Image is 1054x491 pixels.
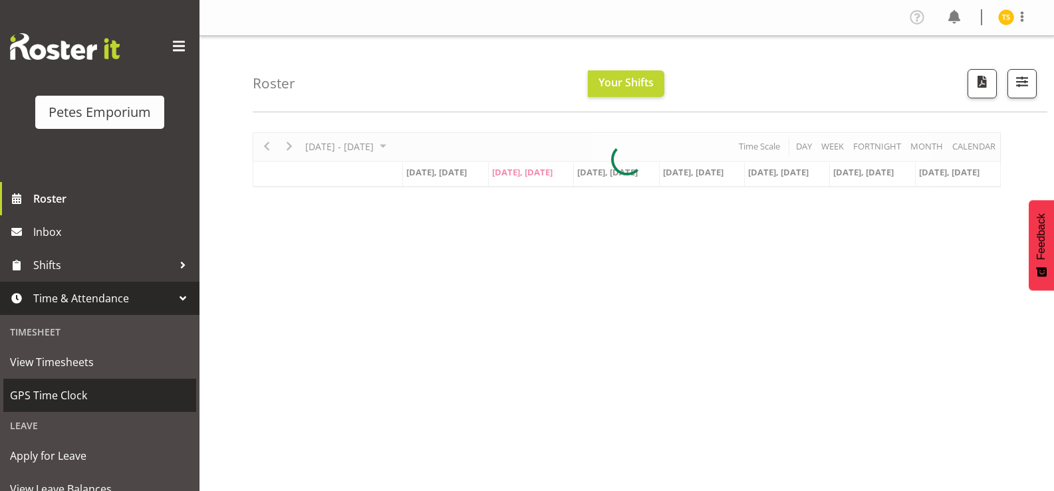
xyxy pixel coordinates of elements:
[598,75,654,90] span: Your Shifts
[998,9,1014,25] img: tamara-straker11292.jpg
[33,189,193,209] span: Roster
[1035,213,1047,260] span: Feedback
[3,439,196,472] a: Apply for Leave
[33,288,173,308] span: Time & Attendance
[253,76,295,91] h4: Roster
[10,352,190,372] span: View Timesheets
[33,255,173,275] span: Shifts
[3,318,196,345] div: Timesheet
[10,385,190,405] span: GPS Time Clock
[1029,200,1054,290] button: Feedback - Show survey
[588,70,664,97] button: Your Shifts
[1007,69,1037,98] button: Filter Shifts
[968,69,997,98] button: Download a PDF of the roster according to the set date range.
[10,33,120,60] img: Rosterit website logo
[10,446,190,466] span: Apply for Leave
[3,412,196,439] div: Leave
[3,345,196,379] a: View Timesheets
[49,102,151,122] div: Petes Emporium
[33,222,193,242] span: Inbox
[3,379,196,412] a: GPS Time Clock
